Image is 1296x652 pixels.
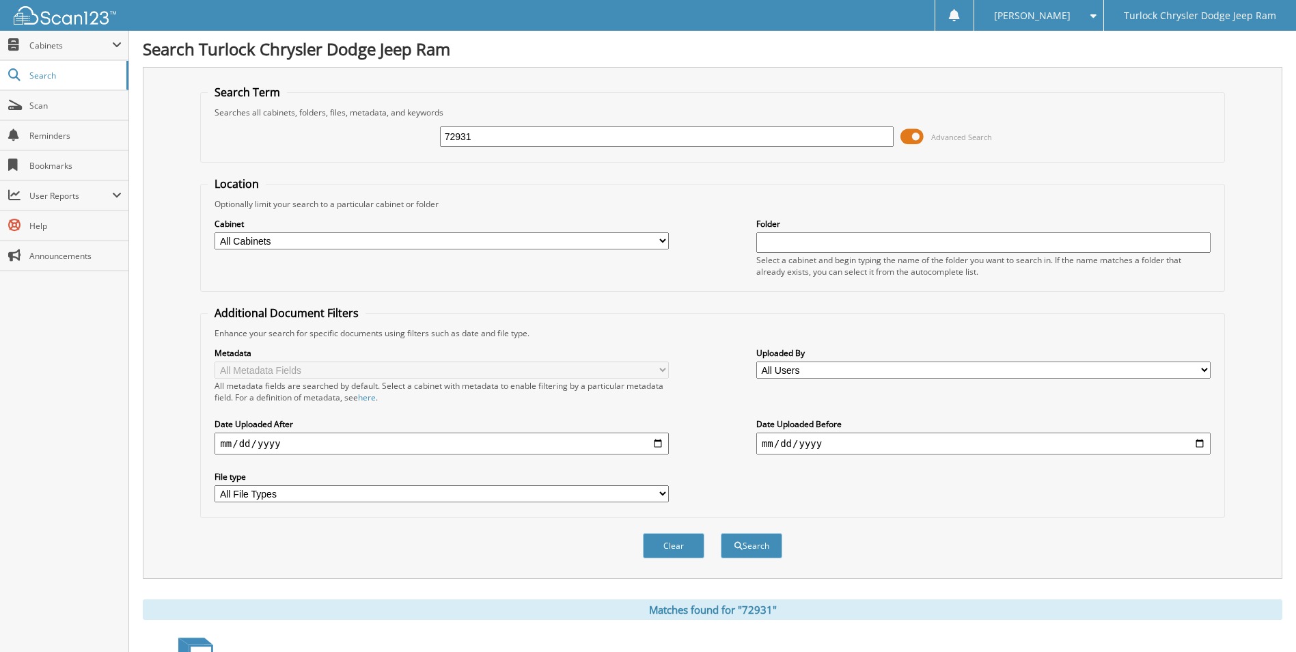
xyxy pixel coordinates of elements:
span: Advanced Search [931,132,992,142]
span: Scan [29,100,122,111]
div: Optionally limit your search to a particular cabinet or folder [208,198,1217,210]
label: Date Uploaded Before [756,418,1211,430]
span: Help [29,220,122,232]
span: [PERSON_NAME] [994,12,1071,20]
button: Search [721,533,782,558]
span: Reminders [29,130,122,141]
div: All metadata fields are searched by default. Select a cabinet with metadata to enable filtering b... [215,380,669,403]
label: Folder [756,218,1211,230]
div: Select a cabinet and begin typing the name of the folder you want to search in. If the name match... [756,254,1211,277]
label: Cabinet [215,218,669,230]
div: Enhance your search for specific documents using filters such as date and file type. [208,327,1217,339]
label: Metadata [215,347,669,359]
span: Search [29,70,120,81]
input: end [756,433,1211,454]
label: Date Uploaded After [215,418,669,430]
img: scan123-logo-white.svg [14,6,116,25]
legend: Additional Document Filters [208,305,366,321]
span: Announcements [29,250,122,262]
span: User Reports [29,190,112,202]
span: Bookmarks [29,160,122,172]
legend: Search Term [208,85,287,100]
label: Uploaded By [756,347,1211,359]
span: Cabinets [29,40,112,51]
legend: Location [208,176,266,191]
span: Turlock Chrysler Dodge Jeep Ram [1124,12,1276,20]
h1: Search Turlock Chrysler Dodge Jeep Ram [143,38,1282,60]
button: Clear [643,533,704,558]
input: start [215,433,669,454]
label: File type [215,471,669,483]
a: here [358,392,376,403]
div: Matches found for "72931" [143,599,1282,620]
div: Searches all cabinets, folders, files, metadata, and keywords [208,107,1217,118]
